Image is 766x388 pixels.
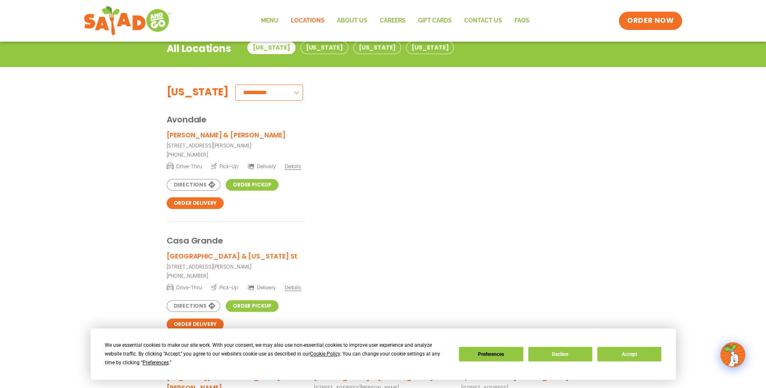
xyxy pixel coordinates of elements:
span: Cookie Policy [310,351,340,357]
span: Details [285,163,301,170]
a: ORDER NOW [619,12,682,30]
button: [US_STATE] [300,41,348,54]
span: Pick-Up [211,162,239,170]
span: Delivery [247,284,276,291]
button: Accept [597,347,661,361]
p: [STREET_ADDRESS][PERSON_NAME] [167,263,305,271]
a: [PHONE_NUMBER] [167,272,305,280]
a: About Us [330,11,373,30]
button: [US_STATE] [353,41,401,54]
a: [PHONE_NUMBER] [167,151,305,159]
span: Drive-Thru [167,162,202,170]
div: Casa Grande [167,222,600,247]
a: [GEOGRAPHIC_DATA] & [US_STATE] St[STREET_ADDRESS][PERSON_NAME] [167,251,305,271]
a: Drive-Thru Pick-Up Delivery Details [167,284,301,291]
span: Pick-Up [211,283,239,291]
button: [US_STATE] [406,41,454,54]
div: Tabbed content [247,41,459,62]
button: Preferences [459,347,523,361]
a: Menu [254,11,284,30]
span: Drive-Thru [167,283,202,291]
div: [US_STATE] [167,85,229,101]
a: FAQs [508,11,535,30]
a: Directions [167,179,220,191]
a: Order Pickup [226,300,278,312]
p: [STREET_ADDRESS][PERSON_NAME] [167,142,305,149]
a: Order Pickup [226,179,278,191]
button: Decline [528,347,592,361]
a: Careers [373,11,411,30]
span: ORDER NOW [627,16,674,26]
a: [PERSON_NAME] & [PERSON_NAME][STREET_ADDRESS][PERSON_NAME] [167,130,305,149]
a: Contact Us [458,11,508,30]
button: [US_STATE] [247,41,295,54]
nav: Menu [254,11,535,30]
a: Order Delivery [167,197,224,209]
h3: [GEOGRAPHIC_DATA] & [US_STATE] St [167,251,298,261]
a: Drive-Thru Pick-Up Delivery Details [167,163,301,169]
span: Details [285,284,301,291]
span: Delivery [247,163,276,170]
img: wpChatIcon [721,343,744,366]
span: Preferences [143,360,169,366]
a: Order Delivery [167,318,224,330]
div: We use essential cookies to make our site work. With your consent, we may also use non-essential ... [105,341,449,367]
a: Locations [284,11,330,30]
div: Cookie Consent Prompt [91,328,676,380]
div: All Locations [167,41,231,62]
a: GIFT CARDS [411,11,458,30]
h3: [PERSON_NAME] & [PERSON_NAME] [167,130,286,140]
img: new-SAG-logo-768×292 [84,4,171,37]
a: Directions [167,300,220,312]
div: Avondale [167,101,600,126]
